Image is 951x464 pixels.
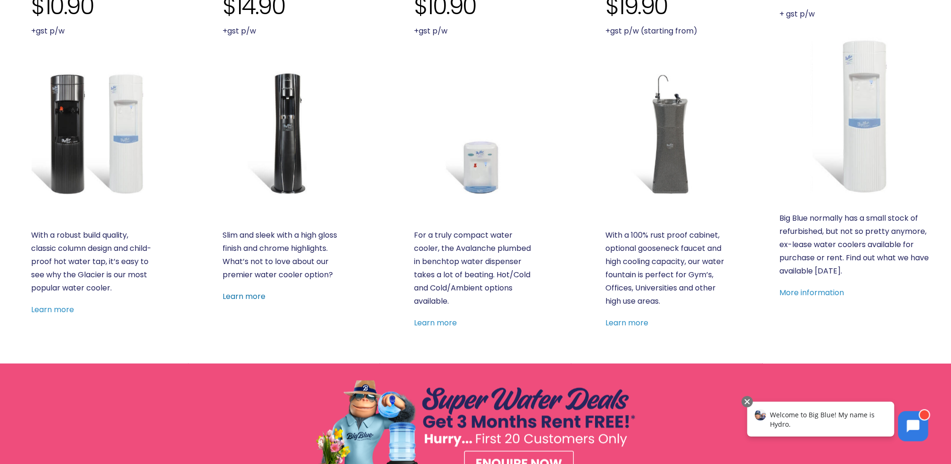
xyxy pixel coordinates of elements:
a: Refurbished [780,38,937,195]
iframe: Chatbot [737,394,938,451]
a: Avalanche [414,72,537,195]
a: Everest Elite [223,72,346,195]
p: Big Blue normally has a small stock of refurbished, but not so pretty anymore, ex-lease water coo... [780,212,937,278]
p: +gst p/w [32,25,155,38]
p: + gst p/w [780,8,937,21]
a: Learn more [605,317,648,328]
a: Learn more [414,317,457,328]
p: Slim and sleek with a high gloss finish and chrome highlights. What’s not to love about our premi... [223,229,346,282]
a: Learn more [223,291,265,302]
p: With a 100% rust proof cabinet, optional gooseneck faucet and high cooling capacity, our water fo... [605,229,728,308]
p: +gst p/w [414,25,537,38]
p: For a truly compact water cooler, the Avalanche plumbed in benchtop water dispenser takes a lot o... [414,229,537,308]
a: Glacier White or Black [32,72,155,195]
p: +gst p/w [223,25,346,38]
a: Learn more [32,304,74,315]
p: With a robust build quality, classic column design and child-proof hot water tap, it’s easy to se... [32,229,155,295]
a: Fountain [605,72,728,195]
p: +gst p/w (starting from) [605,25,728,38]
a: More information [780,287,844,298]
